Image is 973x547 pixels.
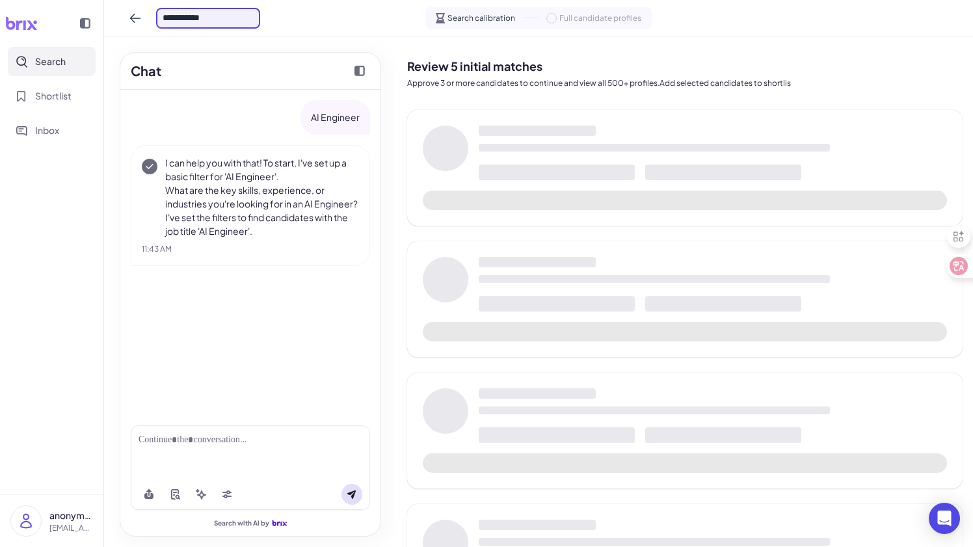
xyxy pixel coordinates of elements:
[8,81,96,111] button: Shortlist
[165,183,359,238] p: What are the key skills, experience, or industries you're looking for in an AI Engineer? I've set...
[214,519,269,527] span: Search with AI by
[35,89,72,103] span: Shortlist
[407,77,963,89] p: Approve 3 or more candidates to continue and view all 500+ profiles.Add selected candidates to sh...
[131,61,161,81] h2: Chat
[929,503,960,534] div: Open Intercom Messenger
[447,12,515,24] span: Search calibration
[35,55,66,68] span: Search
[559,12,641,24] span: Full candidate profiles
[165,156,359,183] p: I can help you with that! To start, I've set up a basic filter for 'AI Engineer'.
[8,116,96,145] button: Inbox
[311,111,360,124] p: AI Engineer
[11,506,41,536] img: user_logo.png
[341,484,362,505] button: Send message
[142,243,359,255] div: 11:43 AM
[35,124,59,137] span: Inbox
[349,60,370,81] button: Collapse chat
[407,57,963,75] h2: Review 5 initial matches
[49,522,93,534] p: [EMAIL_ADDRESS][DOMAIN_NAME]
[8,47,96,76] button: Search
[49,509,93,522] p: anonymous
